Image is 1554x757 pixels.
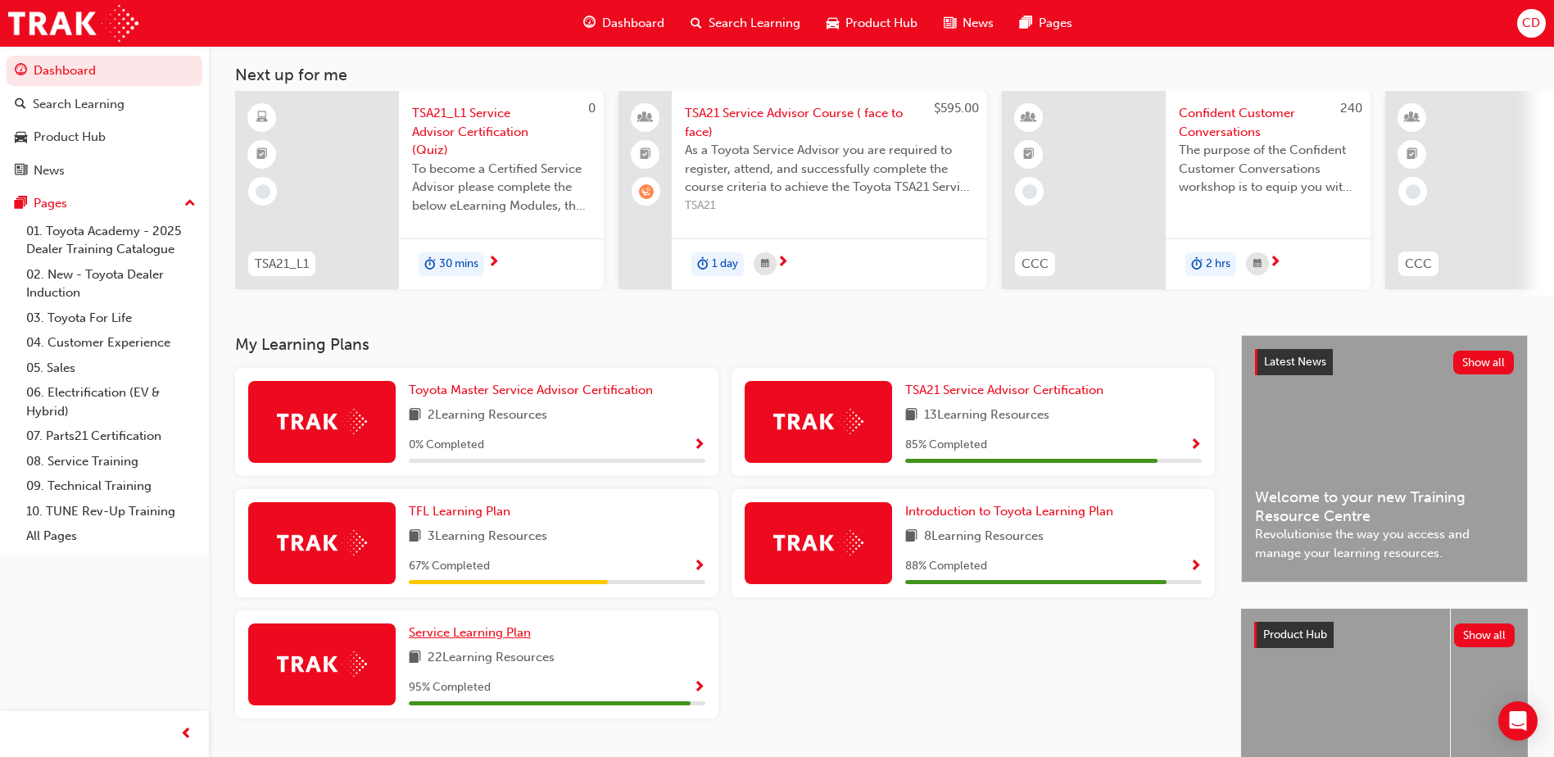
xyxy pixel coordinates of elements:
span: learningRecordVerb_NONE-icon [256,184,270,199]
button: Show Progress [693,435,705,456]
span: pages-icon [15,197,27,211]
a: search-iconSearch Learning [677,7,813,40]
span: Show Progress [693,438,705,453]
a: 09. Technical Training [20,474,202,499]
span: up-icon [184,193,196,215]
button: DashboardSearch LearningProduct HubNews [7,52,202,188]
span: booktick-icon [1023,144,1035,165]
span: 22 Learning Resources [428,648,555,669]
div: News [34,161,65,180]
span: Pages [1039,14,1072,33]
span: search-icon [15,97,26,112]
span: prev-icon [180,724,193,745]
span: 88 % Completed [905,557,987,576]
h3: My Learning Plans [235,335,1215,354]
span: 2 hrs [1206,255,1230,274]
span: learningResourceType_INSTRUCTOR_LED-icon [1407,107,1418,129]
span: car-icon [15,130,27,145]
a: 07. Parts21 Certification [20,424,202,449]
a: TFL Learning Plan [409,502,517,521]
span: news-icon [15,164,27,179]
span: Show Progress [1189,560,1202,574]
span: As a Toyota Service Advisor you are required to register, attend, and successfully complete the c... [685,141,974,197]
span: Show Progress [693,560,705,574]
button: Pages [7,188,202,219]
a: 02. New - Toyota Dealer Induction [20,262,202,306]
span: TSA21 [685,197,974,215]
span: 3 Learning Resources [428,527,547,547]
span: duration-icon [424,254,436,275]
span: learningRecordVerb_NONE-icon [1022,184,1037,199]
img: Trak [773,409,863,434]
a: 06. Electrification (EV & Hybrid) [20,380,202,424]
img: Trak [773,530,863,555]
span: TSA21_L1 Service Advisor Certification (Quiz) [412,104,591,160]
span: book-icon [905,406,917,426]
span: booktick-icon [640,144,651,165]
span: CCC [1022,255,1049,274]
span: 13 Learning Resources [924,406,1049,426]
span: TSA21 Service Advisor Certification [905,383,1103,397]
a: Service Learning Plan [409,623,537,642]
span: duration-icon [1191,254,1203,275]
img: Trak [277,530,367,555]
span: 95 % Completed [409,678,491,697]
span: To become a Certified Service Advisor please complete the below eLearning Modules, the Service Ad... [412,160,591,215]
span: News [963,14,994,33]
span: learningResourceType_ELEARNING-icon [256,107,268,129]
span: guage-icon [583,13,596,34]
span: calendar-icon [1253,254,1262,274]
span: calendar-icon [761,254,769,274]
a: 0TSA21_L1TSA21_L1 Service Advisor Certification (Quiz)To become a Certified Service Advisor pleas... [235,91,604,289]
a: car-iconProduct Hub [813,7,931,40]
span: 2 Learning Resources [428,406,547,426]
span: pages-icon [1020,13,1032,34]
a: guage-iconDashboard [570,7,677,40]
span: 0 % Completed [409,436,484,455]
span: 67 % Completed [409,557,490,576]
span: 8 Learning Resources [924,527,1044,547]
a: News [7,156,202,186]
span: TSA21_L1 [255,255,309,274]
a: Product HubShow all [1254,622,1515,648]
span: Search Learning [709,14,800,33]
span: Confident Customer Conversations [1179,104,1357,141]
span: booktick-icon [256,144,268,165]
button: Show Progress [1189,556,1202,577]
a: Dashboard [7,56,202,86]
a: 03. Toyota For Life [20,306,202,331]
span: $595.00 [934,101,979,116]
span: TSA21 Service Advisor Course ( face to face) [685,104,974,141]
span: 85 % Completed [905,436,987,455]
a: Introduction to Toyota Learning Plan [905,502,1120,521]
span: Revolutionise the way you access and manage your learning resources. [1255,525,1514,562]
button: CD [1517,9,1546,38]
a: Product Hub [7,122,202,152]
span: Show Progress [1189,438,1202,453]
a: 04. Customer Experience [20,330,202,356]
span: 240 [1340,101,1362,116]
a: 08. Service Training [20,449,202,474]
a: All Pages [20,524,202,549]
span: 0 [588,101,596,116]
a: Latest NewsShow all [1255,349,1514,375]
span: people-icon [640,107,651,129]
button: Show Progress [693,678,705,698]
span: news-icon [944,13,956,34]
h3: Next up for me [209,66,1554,84]
span: book-icon [905,527,917,547]
span: book-icon [409,648,421,669]
span: TFL Learning Plan [409,504,510,519]
button: Show Progress [1189,435,1202,456]
a: $595.00TSA21 Service Advisor Course ( face to face)As a Toyota Service Advisor you are required t... [618,91,987,289]
span: book-icon [409,527,421,547]
span: booktick-icon [1407,144,1418,165]
a: news-iconNews [931,7,1007,40]
img: Trak [277,651,367,677]
img: Trak [8,5,138,42]
span: Latest News [1264,355,1326,369]
a: 01. Toyota Academy - 2025 Dealer Training Catalogue [20,219,202,262]
span: next-icon [777,256,789,270]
